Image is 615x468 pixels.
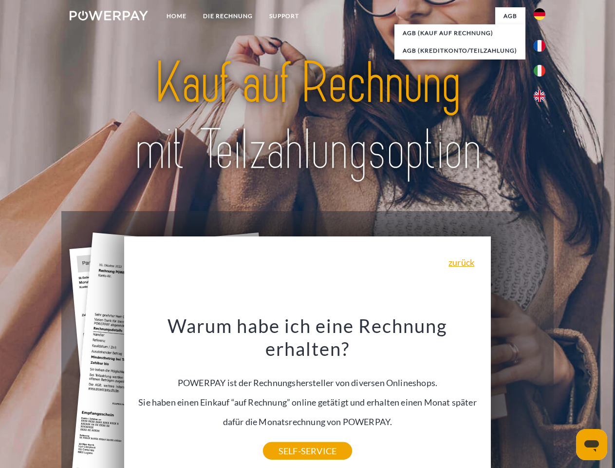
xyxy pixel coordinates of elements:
[534,40,545,52] img: fr
[495,7,525,25] a: agb
[394,24,525,42] a: AGB (Kauf auf Rechnung)
[534,90,545,102] img: en
[70,11,148,20] img: logo-powerpay-white.svg
[130,314,485,451] div: POWERPAY ist der Rechnungshersteller von diversen Onlineshops. Sie haben einen Einkauf “auf Rechn...
[576,429,607,460] iframe: Button to launch messaging window
[158,7,195,25] a: Home
[534,8,545,20] img: de
[263,442,352,460] a: SELF-SERVICE
[448,258,474,267] a: zurück
[394,42,525,59] a: AGB (Kreditkonto/Teilzahlung)
[195,7,261,25] a: DIE RECHNUNG
[93,47,522,187] img: title-powerpay_de.svg
[261,7,307,25] a: SUPPORT
[534,65,545,77] img: it
[130,314,485,361] h3: Warum habe ich eine Rechnung erhalten?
